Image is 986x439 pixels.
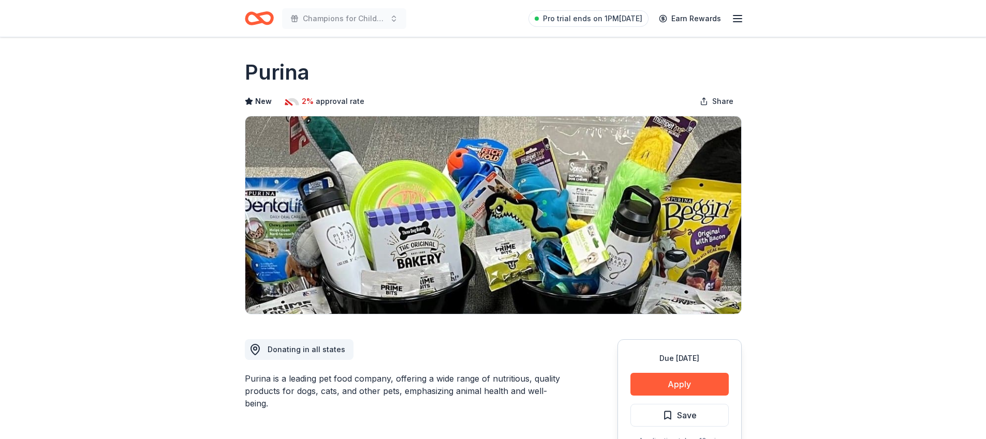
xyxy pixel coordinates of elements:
[245,6,274,31] a: Home
[303,12,386,25] span: Champions for Children
[302,95,314,108] span: 2%
[543,12,642,25] span: Pro trial ends on 1PM[DATE]
[653,9,727,28] a: Earn Rewards
[245,58,310,87] h1: Purina
[282,8,406,29] button: Champions for Children
[630,352,729,365] div: Due [DATE]
[630,373,729,396] button: Apply
[245,372,568,410] div: Purina is a leading pet food company, offering a wide range of nutritious, quality products for d...
[677,408,697,422] span: Save
[255,95,272,108] span: New
[316,95,364,108] span: approval rate
[691,91,742,112] button: Share
[630,404,729,427] button: Save
[712,95,733,108] span: Share
[528,10,649,27] a: Pro trial ends on 1PM[DATE]
[245,116,741,314] img: Image for Purina
[268,345,345,354] span: Donating in all states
